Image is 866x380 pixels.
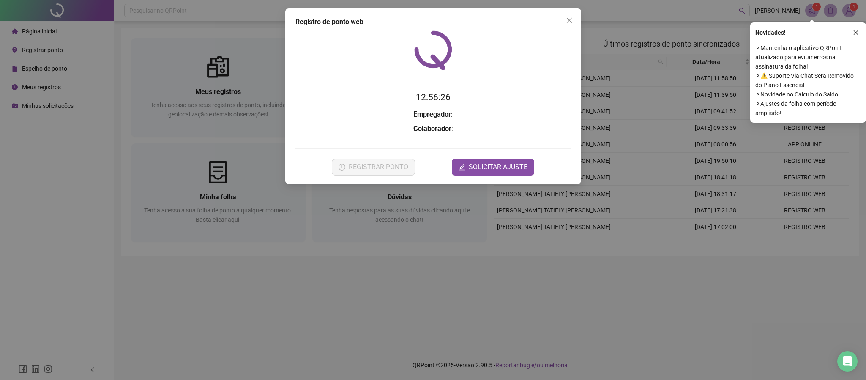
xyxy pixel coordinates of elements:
[469,162,527,172] span: SOLICITAR AJUSTE
[413,110,451,118] strong: Empregador
[755,28,786,37] span: Novidades !
[566,17,573,24] span: close
[332,159,415,176] button: REGISTRAR PONTO
[853,30,859,36] span: close
[414,30,452,70] img: QRPoint
[295,124,571,135] h3: :
[416,92,451,102] time: 12:56:26
[755,99,861,118] span: ⚬ Ajustes da folha com período ampliado!
[413,125,451,133] strong: Colaborador
[755,90,861,99] span: ⚬ Novidade no Cálculo do Saldo!
[452,159,534,176] button: editSOLICITAR AJUSTE
[563,14,576,27] button: Close
[295,109,571,120] h3: :
[295,17,571,27] div: Registro de ponto web
[459,164,465,171] span: edit
[755,43,861,71] span: ⚬ Mantenha o aplicativo QRPoint atualizado para evitar erros na assinatura da folha!
[837,351,858,372] div: Open Intercom Messenger
[755,71,861,90] span: ⚬ ⚠️ Suporte Via Chat Será Removido do Plano Essencial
